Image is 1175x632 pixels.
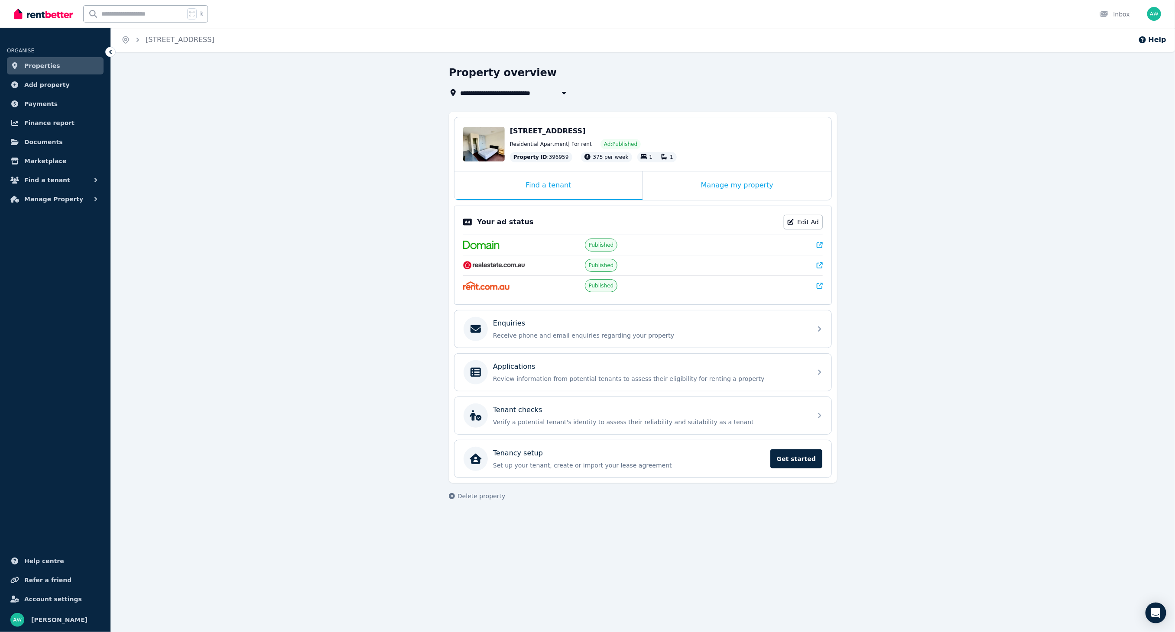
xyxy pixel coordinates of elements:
[24,194,83,204] span: Manage Property
[7,57,104,74] a: Properties
[604,141,637,148] span: Ad: Published
[7,552,104,570] a: Help centre
[146,35,214,44] a: [STREET_ADDRESS]
[7,48,34,54] span: ORGANISE
[463,281,510,290] img: Rent.com.au
[24,99,58,109] span: Payments
[454,171,643,200] div: Find a tenant
[24,137,63,147] span: Documents
[770,449,822,468] span: Get started
[463,241,500,249] img: Domain.com.au
[493,418,807,426] p: Verify a potential tenant's identity to assess their reliability and suitability as a tenant
[14,7,73,20] img: RentBetter
[10,613,24,627] img: Andrew Wong
[7,571,104,589] a: Refer a friend
[454,397,831,434] a: Tenant checksVerify a potential tenant's identity to assess their reliability and suitability as ...
[589,282,614,289] span: Published
[200,10,203,17] span: k
[24,156,66,166] span: Marketplace
[1147,7,1161,21] img: Andrew Wong
[510,141,592,148] span: Residential Apartment | For rent
[7,171,104,189] button: Find a tenant
[513,154,547,161] span: Property ID
[493,374,807,383] p: Review information from potential tenants to assess their eligibility for renting a property
[24,575,71,585] span: Refer a friend
[589,242,614,248] span: Published
[493,405,542,415] p: Tenant checks
[111,28,225,52] nav: Breadcrumb
[449,66,557,80] h1: Property overview
[24,556,64,566] span: Help centre
[1100,10,1130,19] div: Inbox
[510,127,586,135] span: [STREET_ADDRESS]
[593,154,629,160] span: 375 per week
[7,114,104,132] a: Finance report
[493,318,525,329] p: Enquiries
[643,171,831,200] div: Manage my property
[7,95,104,113] a: Payments
[463,261,525,270] img: RealEstate.com.au
[589,262,614,269] span: Published
[493,461,765,470] p: Set up your tenant, create or import your lease agreement
[449,492,505,500] button: Delete property
[1138,35,1166,45] button: Help
[477,217,533,227] p: Your ad status
[454,354,831,391] a: ApplicationsReview information from potential tenants to assess their eligibility for renting a p...
[24,61,60,71] span: Properties
[24,118,75,128] span: Finance report
[7,590,104,608] a: Account settings
[670,154,673,160] span: 1
[454,440,831,477] a: Tenancy setupSet up your tenant, create or import your lease agreementGet started
[454,310,831,348] a: EnquiriesReceive phone and email enquiries regarding your property
[24,175,70,185] span: Find a tenant
[24,80,70,90] span: Add property
[31,615,88,625] span: [PERSON_NAME]
[7,190,104,208] button: Manage Property
[493,361,536,372] p: Applications
[510,152,572,162] div: : 396959
[784,215,823,229] a: Edit Ad
[7,152,104,170] a: Marketplace
[458,492,505,500] span: Delete property
[7,133,104,151] a: Documents
[1146,603,1166,623] div: Open Intercom Messenger
[24,594,82,604] span: Account settings
[493,331,807,340] p: Receive phone and email enquiries regarding your property
[493,448,543,458] p: Tenancy setup
[7,76,104,94] a: Add property
[649,154,653,160] span: 1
